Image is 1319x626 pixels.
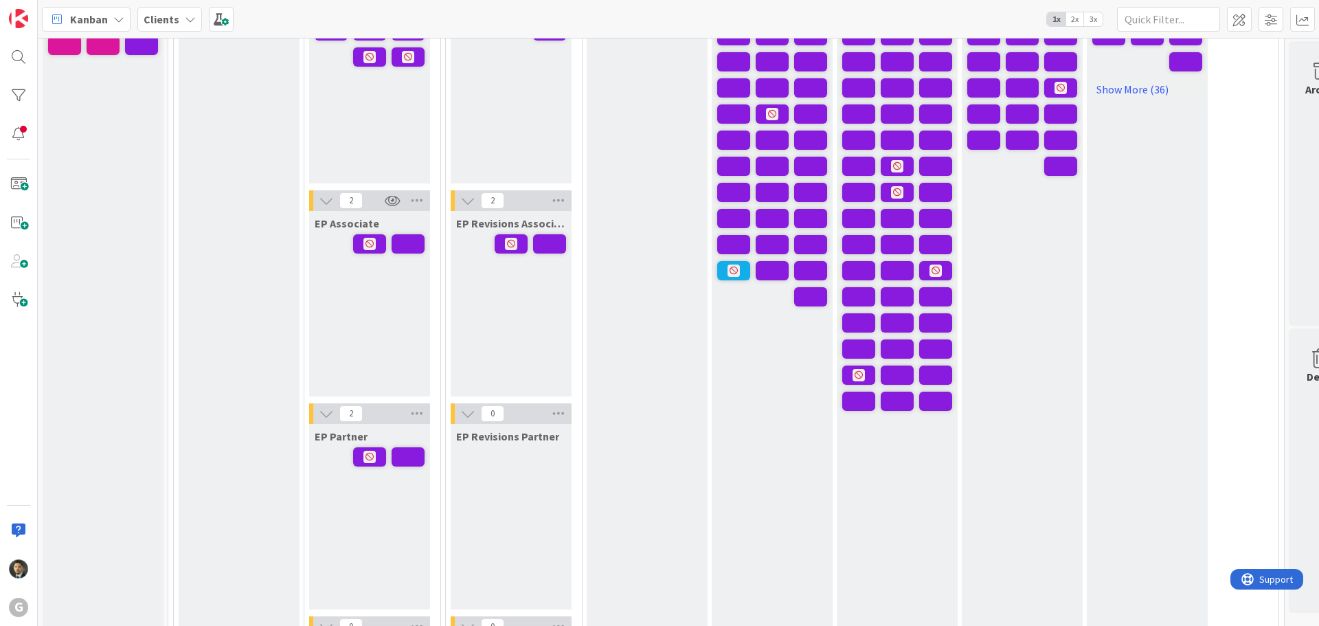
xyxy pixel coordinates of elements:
[481,192,504,209] span: 2
[144,12,179,26] b: Clients
[315,216,379,230] span: EP Associate
[29,2,63,19] span: Support
[481,405,504,422] span: 0
[339,405,363,422] span: 2
[9,9,28,28] img: Visit kanbanzone.com
[9,559,28,579] img: CG
[339,192,363,209] span: 2
[70,11,108,27] span: Kanban
[456,216,566,230] span: EP Revisions Associate
[1084,12,1103,26] span: 3x
[1047,12,1066,26] span: 1x
[9,598,28,617] div: G
[456,429,559,443] span: EP Revisions Partner
[1117,7,1220,32] input: Quick Filter...
[1066,12,1084,26] span: 2x
[1092,78,1202,100] a: Show More (36)
[315,429,368,443] span: EP Partner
